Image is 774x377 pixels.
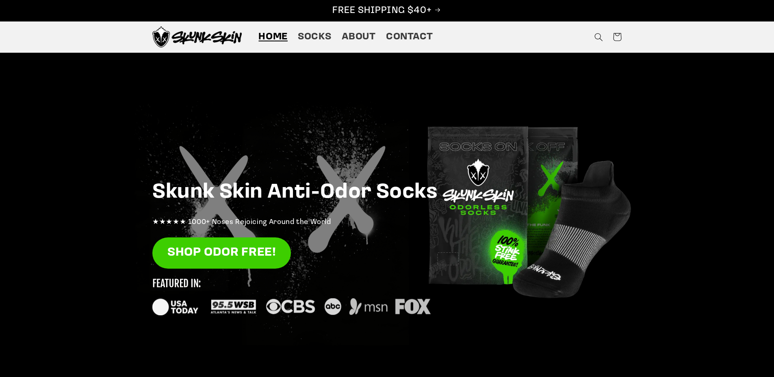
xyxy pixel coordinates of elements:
a: SHOP ODOR FREE! [152,237,291,269]
a: Contact [381,26,438,48]
span: Socks [298,31,331,43]
a: Home [254,26,293,48]
span: Home [258,31,288,43]
span: Contact [386,31,433,43]
img: new_featured_logos_1_small.svg [152,279,431,315]
img: Skunk Skin Anti-Odor Socks. [152,26,242,47]
span: About [342,31,376,43]
p: ★★★★★ 1000+ Noses Rejoicing Around the World [152,216,622,229]
summary: Search [589,28,608,46]
a: About [336,26,381,48]
strong: Skunk Skin Anti-Odor Socks [152,182,438,203]
p: FREE SHIPPING $40+ [9,4,765,17]
a: Socks [293,26,336,48]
